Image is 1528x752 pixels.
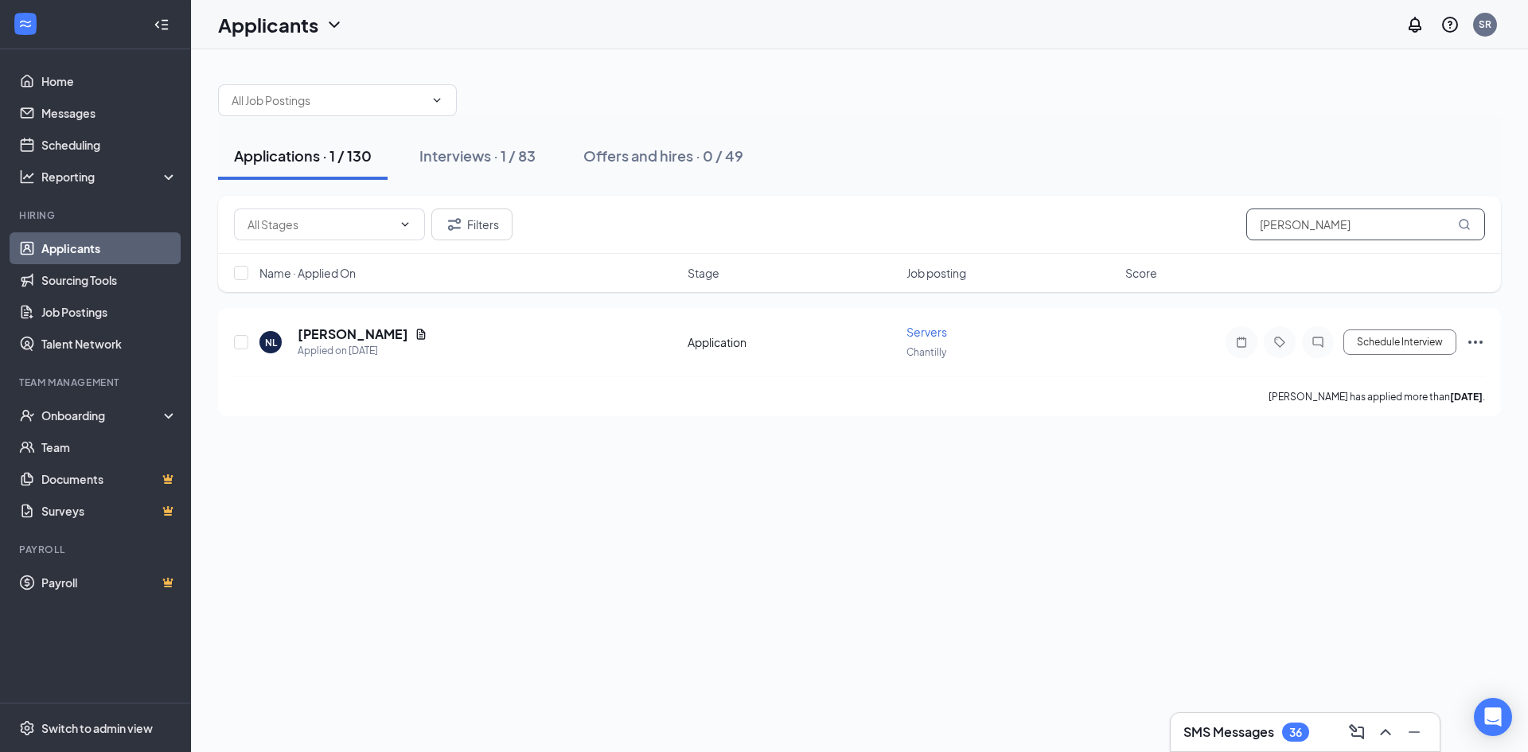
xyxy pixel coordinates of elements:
svg: ChevronDown [431,94,443,107]
svg: ChevronDown [325,15,344,34]
b: [DATE] [1450,391,1483,403]
span: Job posting [906,265,966,281]
span: Name · Applied On [259,265,356,281]
div: Offers and hires · 0 / 49 [583,146,743,166]
svg: Collapse [154,17,170,33]
div: Interviews · 1 / 83 [419,146,536,166]
div: Hiring [19,208,174,222]
a: Talent Network [41,328,177,360]
svg: MagnifyingGlass [1458,218,1471,231]
a: DocumentsCrown [41,463,177,495]
a: SurveysCrown [41,495,177,527]
svg: ChevronUp [1376,723,1395,742]
div: Open Intercom Messenger [1474,698,1512,736]
span: Servers [906,325,947,339]
span: Score [1125,265,1157,281]
div: Onboarding [41,407,164,423]
a: Scheduling [41,129,177,161]
h3: SMS Messages [1183,723,1274,741]
button: Filter Filters [431,208,513,240]
svg: Ellipses [1466,333,1485,352]
a: PayrollCrown [41,567,177,598]
input: Search in applications [1246,208,1485,240]
svg: WorkstreamLogo [18,16,33,32]
div: Application [688,334,897,350]
div: Reporting [41,169,178,185]
a: Messages [41,97,177,129]
div: 36 [1289,726,1302,739]
div: Applied on [DATE] [298,343,427,359]
svg: Note [1232,336,1251,349]
svg: Analysis [19,169,35,185]
svg: ChatInactive [1308,336,1327,349]
svg: Filter [445,215,464,234]
svg: QuestionInfo [1440,15,1460,34]
a: Sourcing Tools [41,264,177,296]
svg: Minimize [1405,723,1424,742]
div: Payroll [19,543,174,556]
span: Stage [688,265,719,281]
svg: Notifications [1405,15,1425,34]
a: Team [41,431,177,463]
button: ComposeMessage [1344,719,1370,745]
button: Schedule Interview [1343,329,1456,355]
span: Chantilly [906,346,946,358]
div: SR [1479,18,1491,31]
input: All Job Postings [232,92,424,109]
h5: [PERSON_NAME] [298,325,408,343]
a: Job Postings [41,296,177,328]
div: Switch to admin view [41,720,153,736]
svg: Document [415,328,427,341]
svg: ComposeMessage [1347,723,1366,742]
svg: ChevronDown [399,218,411,231]
input: All Stages [248,216,392,233]
svg: UserCheck [19,407,35,423]
p: [PERSON_NAME] has applied more than . [1269,390,1485,403]
a: Home [41,65,177,97]
svg: Tag [1270,336,1289,349]
div: NL [265,336,277,349]
a: Applicants [41,232,177,264]
div: Team Management [19,376,174,389]
div: Applications · 1 / 130 [234,146,372,166]
button: Minimize [1401,719,1427,745]
button: ChevronUp [1373,719,1398,745]
h1: Applicants [218,11,318,38]
svg: Settings [19,720,35,736]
